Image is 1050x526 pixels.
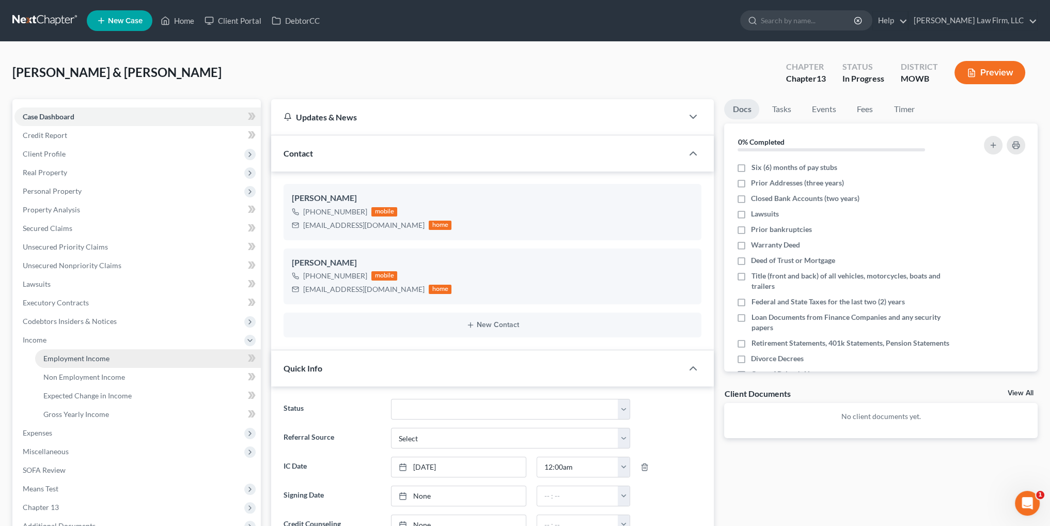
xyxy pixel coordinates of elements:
label: Signing Date [278,486,385,506]
a: Lawsuits [14,275,261,293]
span: Quick Info [284,363,322,373]
a: Employment Income [35,349,261,368]
a: Fees [848,99,881,119]
span: Credit Report [23,131,67,140]
div: In Progress [842,73,884,85]
span: Contact [284,148,313,158]
a: Case Dashboard [14,107,261,126]
a: [PERSON_NAME] Law Firm, LLC [908,11,1037,30]
span: Client Profile [23,149,66,158]
span: Prior Addresses (three years) [751,178,844,188]
a: Gross Yearly Income [35,405,261,424]
div: [PHONE_NUMBER] [303,271,367,281]
span: Gross Yearly Income [43,410,109,419]
span: Prior bankruptcies [751,224,812,235]
a: View All [1008,390,1033,397]
span: Six (6) months of pay stubs [751,162,837,173]
a: Unsecured Nonpriority Claims [14,256,261,275]
div: Client Documents [724,388,790,399]
div: [PHONE_NUMBER] [303,207,367,217]
span: Miscellaneous [23,447,69,456]
span: [PERSON_NAME] & [PERSON_NAME] [12,65,222,80]
input: -- : -- [537,457,618,477]
div: Chapter [786,73,826,85]
span: Copy of Driver's License [751,369,828,379]
a: Property Analysis [14,200,261,219]
label: IC Date [278,457,385,477]
span: Federal and State Taxes for the last two (2) years [751,297,904,307]
label: Referral Source [278,428,385,448]
div: Updates & News [284,112,670,122]
button: Preview [954,61,1025,84]
a: Docs [724,99,759,119]
span: Codebtors Insiders & Notices [23,317,117,326]
div: [EMAIL_ADDRESS][DOMAIN_NAME] [303,220,425,230]
span: Unsecured Priority Claims [23,242,108,251]
div: [EMAIL_ADDRESS][DOMAIN_NAME] [303,284,425,295]
span: Secured Claims [23,224,72,233]
span: Case Dashboard [23,112,74,121]
iframe: Intercom live chat [1015,491,1040,516]
strong: 0% Completed [738,137,784,146]
div: [PERSON_NAME] [292,192,693,205]
span: Expected Change in Income [43,391,132,400]
span: Property Analysis [23,205,80,214]
span: Divorce Decrees [751,353,804,364]
span: Personal Property [23,187,82,195]
span: Unsecured Nonpriority Claims [23,261,121,270]
a: Executory Contracts [14,293,261,312]
span: Retirement Statements, 401k Statements, Pension Statements [751,338,949,348]
div: [PERSON_NAME] [292,257,693,269]
a: Tasks [763,99,799,119]
a: Client Portal [199,11,267,30]
a: None [391,486,526,506]
span: Chapter 13 [23,503,59,512]
label: Status [278,399,385,420]
span: Loan Documents from Finance Companies and any security papers [751,312,950,333]
span: Non Employment Income [43,373,125,381]
span: Lawsuits [751,209,779,219]
span: Closed Bank Accounts (two years) [751,193,859,204]
span: Means Test [23,484,58,493]
a: Expected Change in Income [35,386,261,405]
span: Real Property [23,168,67,177]
span: SOFA Review [23,466,66,474]
p: No client documents yet. [732,411,1029,422]
input: -- : -- [537,486,618,506]
input: Search by name... [761,11,855,30]
a: Events [803,99,844,119]
div: MOWB [901,73,938,85]
div: Status [842,61,884,73]
span: 13 [817,73,826,83]
a: Home [155,11,199,30]
div: home [429,221,451,230]
span: Employment Income [43,354,109,363]
span: 1 [1036,491,1044,499]
div: Chapter [786,61,826,73]
span: Deed of Trust or Mortgage [751,255,835,266]
span: Title (front and back) of all vehicles, motorcycles, boats and trailers [751,271,950,291]
a: Unsecured Priority Claims [14,238,261,256]
a: Credit Report [14,126,261,145]
div: mobile [371,271,397,281]
span: Expenses [23,428,52,437]
a: [DATE] [391,457,526,477]
div: District [901,61,938,73]
div: mobile [371,207,397,216]
span: New Case [108,17,143,25]
span: Income [23,335,46,344]
span: Executory Contracts [23,298,89,307]
a: DebtorCC [267,11,325,30]
span: Lawsuits [23,280,51,288]
button: New Contact [292,321,693,329]
a: Help [873,11,907,30]
a: Timer [885,99,922,119]
a: SOFA Review [14,461,261,479]
a: Secured Claims [14,219,261,238]
a: Non Employment Income [35,368,261,386]
div: home [429,285,451,294]
span: Warranty Deed [751,240,800,250]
